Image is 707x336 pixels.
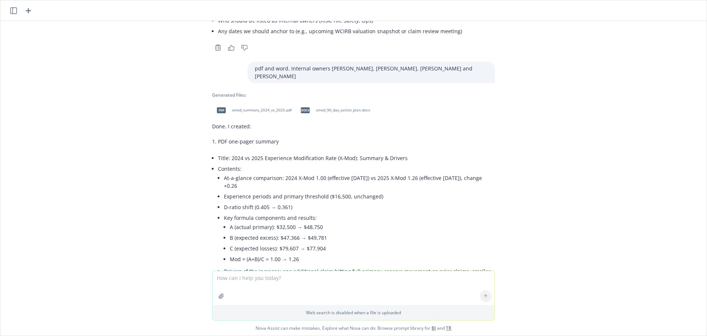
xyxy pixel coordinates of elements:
[212,122,495,130] p: Done. I created:
[217,309,490,316] p: Web search is disabled when a file is uploaded
[218,26,480,37] li: Any dates we should anchor to (e.g., upcoming WCIRB valuation snapshot or claim review meeting)
[218,136,495,147] li: PDF one-pager summary
[230,243,495,254] li: C (expected losses): $79,607 → $77,904
[224,202,495,212] li: D‑ratio shift (0.405 → 0.361)
[212,92,495,98] div: Generated Files:
[301,107,310,113] span: docx
[296,101,372,119] div: docxxmod_90_day_action_plan.docx
[218,153,495,163] li: Title: 2024 vs 2025 Experience Modification Rate (X‑Mod): Summary & Drivers
[232,108,292,112] span: xmod_summary_2024_vs_2025.pdf
[224,266,495,284] li: Drivers of the increase: one additional claim hitting full primary, reserve movement on prior cla...
[212,101,293,119] div: pdfxmod_summary_2024_vs_2025.pdf
[3,321,704,336] span: Nova Assist can make mistakes. Explore what Nova can do: Browse prompt library for and
[446,325,451,331] a: TR
[218,163,495,326] li: Contents:
[432,325,436,331] a: BI
[215,44,221,51] svg: Copy to clipboard
[255,65,488,80] p: pdf and word. Internal owners [PERSON_NAME], [PERSON_NAME], [PERSON_NAME] and [PERSON_NAME]
[224,212,495,266] li: Key formula components and results:
[239,42,250,53] button: Thumbs down
[217,107,226,113] span: pdf
[224,173,495,191] li: At-a-glance comparison: 2024 X‑Mod 1.00 (effective [DATE]) vs 2025 X‑Mod 1.26 (effective [DATE]),...
[230,254,495,264] li: Mod = (A+B)/C ≈ 1.00 → 1.26
[316,108,370,112] span: xmod_90_day_action_plan.docx
[230,222,495,232] li: A (actual primary): $32,500 → $48,750
[230,232,495,243] li: B (expected excess): $47,366 → $49,781
[224,191,495,202] li: Experience periods and primary threshold ($16,500, unchanged)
